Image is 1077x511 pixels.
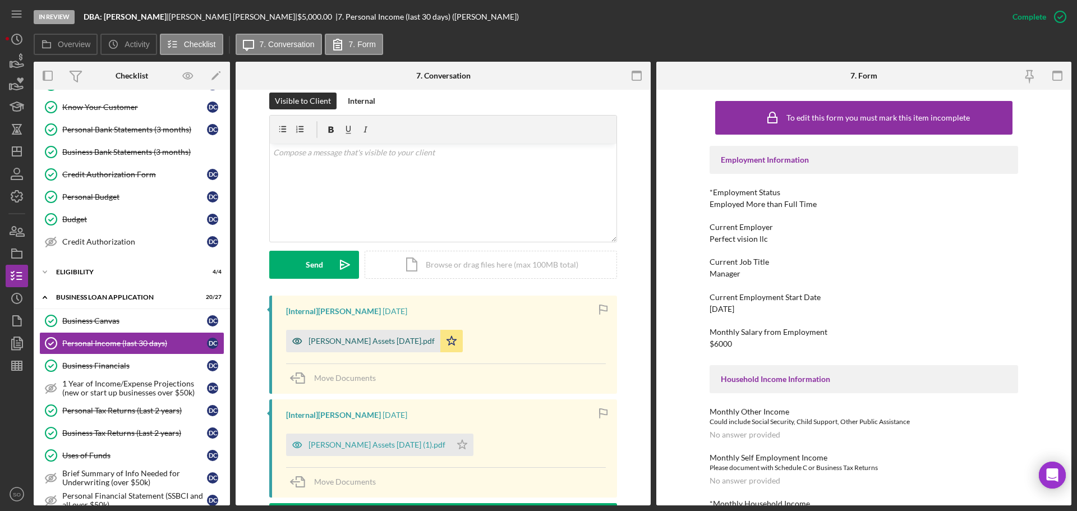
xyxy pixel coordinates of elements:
button: SO [6,483,28,505]
label: Activity [125,40,149,49]
div: In Review [34,10,75,24]
div: Send [306,251,323,279]
div: Perfect vision llc [710,234,768,243]
a: 1 Year of Income/Expense Projections (new or start up businesses over $50k)DC [39,377,224,399]
div: D C [207,472,218,484]
div: Internal [348,93,375,109]
b: DBA: [PERSON_NAME] [84,12,167,21]
div: Monthly Self Employment Income [710,453,1018,462]
div: Current Employer [710,223,1018,232]
a: Business Bank Statements (3 months) [39,141,224,163]
button: Activity [100,34,157,55]
div: Business Bank Statements (3 months) [62,148,224,156]
div: 4 / 4 [201,269,222,275]
a: Credit Authorization FormDC [39,163,224,186]
div: $5,000.00 [297,12,335,21]
a: Personal Bank Statements (3 months)DC [39,118,224,141]
div: Checklist [116,71,148,80]
div: Credit Authorization [62,237,207,246]
div: D C [207,450,218,461]
div: D C [207,236,218,247]
div: $6000 [710,339,732,348]
div: D C [207,405,218,416]
label: Checklist [184,40,216,49]
div: Manager [710,269,740,278]
div: Business Canvas [62,316,207,325]
div: D C [207,124,218,135]
a: Credit AuthorizationDC [39,231,224,253]
div: Open Intercom Messenger [1039,462,1066,489]
div: D C [207,495,218,506]
div: Current Employment Start Date [710,293,1018,302]
span: Move Documents [314,373,376,383]
a: Business Tax Returns (Last 2 years)DC [39,422,224,444]
div: D C [207,315,218,326]
div: D C [207,191,218,202]
div: [DATE] [710,305,734,314]
div: [Internal] [PERSON_NAME] [286,411,381,420]
div: 20 / 27 [201,294,222,301]
div: Monthly Other Income [710,407,1018,416]
div: Employed More than Full Time [710,200,817,209]
a: Brief Summary of Info Needed for Underwriting (over $50k)DC [39,467,224,489]
div: Uses of Funds [62,451,207,460]
button: Overview [34,34,98,55]
div: No answer provided [710,476,780,485]
label: Overview [58,40,90,49]
div: Complete [1012,6,1046,28]
div: D C [207,338,218,349]
button: Checklist [160,34,223,55]
div: *Employment Status [710,188,1018,197]
div: D C [207,427,218,439]
div: Household Income Information [721,375,1007,384]
div: | [84,12,169,21]
div: D C [207,214,218,225]
div: Brief Summary of Info Needed for Underwriting (over $50k) [62,469,207,487]
div: Personal Financial Statement (SSBCI and all over $50k) [62,491,207,509]
div: Know Your Customer [62,103,207,112]
div: ELIGIBILITY [56,269,194,275]
text: SO [13,491,21,498]
div: Credit Authorization Form [62,170,207,179]
button: Complete [1001,6,1071,28]
div: | 7. Personal Income (last 30 days) ([PERSON_NAME]) [335,12,519,21]
div: Budget [62,215,207,224]
label: 7. Conversation [260,40,315,49]
a: BudgetDC [39,208,224,231]
div: D C [207,383,218,394]
div: 1 Year of Income/Expense Projections (new or start up businesses over $50k) [62,379,207,397]
div: 7. Conversation [416,71,471,80]
div: 7. Form [850,71,877,80]
a: Business FinancialsDC [39,355,224,377]
span: Move Documents [314,477,376,486]
div: [Internal] [PERSON_NAME] [286,307,381,316]
div: BUSINESS LOAN APPLICATION [56,294,194,301]
div: Business Tax Returns (Last 2 years) [62,429,207,438]
button: Move Documents [286,468,387,496]
a: Know Your CustomerDC [39,96,224,118]
div: *Monthly Household Income [710,499,1018,508]
div: D C [207,102,218,113]
button: [PERSON_NAME] Assets [DATE].pdf [286,330,463,352]
div: No answer provided [710,430,780,439]
a: Uses of FundsDC [39,444,224,467]
a: Personal Tax Returns (Last 2 years)DC [39,399,224,422]
div: [PERSON_NAME] Assets [DATE].pdf [309,337,435,346]
div: D C [207,169,218,180]
div: Employment Information [721,155,1007,164]
a: Personal Income (last 30 days)DC [39,332,224,355]
div: Could include Social Security, Child Support, Other Public Assistance [710,416,1018,427]
button: 7. Conversation [236,34,322,55]
div: [PERSON_NAME] Assets [DATE] (1).pdf [309,440,445,449]
div: To edit this form you must mark this item incomplete [786,113,970,122]
div: D C [207,360,218,371]
div: Personal Bank Statements (3 months) [62,125,207,134]
button: 7. Form [325,34,383,55]
label: 7. Form [349,40,376,49]
div: Personal Tax Returns (Last 2 years) [62,406,207,415]
div: Personal Budget [62,192,207,201]
div: [PERSON_NAME] [PERSON_NAME] | [169,12,297,21]
div: Current Job Title [710,257,1018,266]
button: Visible to Client [269,93,337,109]
a: Personal BudgetDC [39,186,224,208]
